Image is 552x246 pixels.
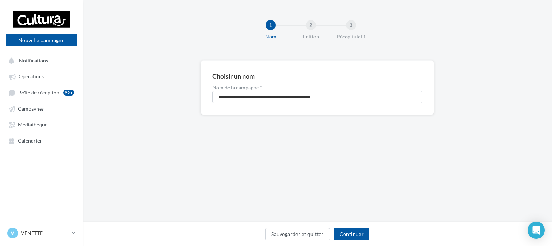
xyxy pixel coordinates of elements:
span: Médiathèque [18,122,47,128]
div: Choisir un nom [212,73,255,79]
div: 3 [346,20,356,30]
a: Campagnes [4,102,78,115]
button: Nouvelle campagne [6,34,77,46]
button: Continuer [334,228,369,240]
span: Campagnes [18,106,44,112]
div: 2 [306,20,316,30]
p: VENETTE [21,229,69,237]
a: Boîte de réception99+ [4,86,78,99]
span: V [11,229,14,237]
label: Nom de la campagne * [212,85,422,90]
span: Notifications [19,57,48,64]
div: Nom [248,33,294,40]
button: Notifications [4,54,75,67]
span: Calendrier [18,138,42,144]
div: 1 [266,20,276,30]
a: Calendrier [4,134,78,147]
span: Opérations [19,74,44,80]
span: Boîte de réception [18,89,59,96]
a: Médiathèque [4,118,78,131]
a: Opérations [4,70,78,83]
div: Récapitulatif [328,33,374,40]
div: Open Intercom Messenger [528,222,545,239]
button: Sauvegarder et quitter [265,228,330,240]
div: 99+ [63,90,74,96]
a: V VENETTE [6,226,77,240]
div: Edition [288,33,334,40]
